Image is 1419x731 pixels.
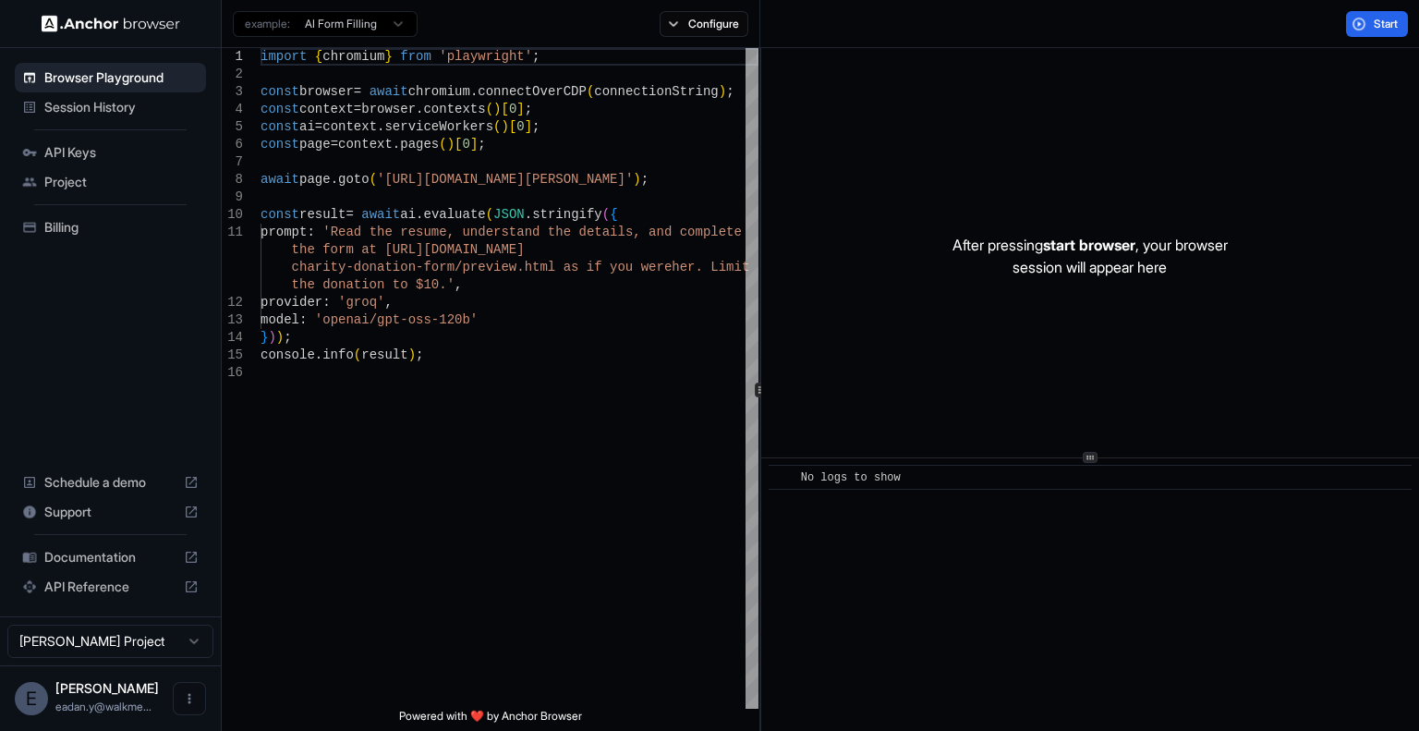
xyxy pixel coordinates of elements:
[299,172,331,187] span: page
[222,347,243,364] div: 15
[516,102,524,116] span: ]
[292,242,525,257] span: the form at [URL][DOMAIN_NAME]
[44,218,199,237] span: Billing
[516,119,524,134] span: 0
[42,15,180,32] img: Anchor Logo
[307,225,314,239] span: :
[15,497,206,527] div: Support
[15,92,206,122] div: Session History
[322,295,330,310] span: :
[261,102,299,116] span: const
[222,189,243,206] div: 9
[525,207,532,222] span: .
[633,172,640,187] span: )
[509,119,516,134] span: [
[594,84,718,99] span: connectionString
[361,347,407,362] span: result
[15,138,206,167] div: API Keys
[641,172,649,187] span: ;
[439,137,446,152] span: (
[338,137,393,152] span: context
[222,311,243,329] div: 13
[331,172,338,187] span: .
[292,260,673,274] span: charity-donation-form/preview.html as if you were
[408,347,416,362] span: )
[338,172,370,187] span: goto
[284,330,291,345] span: ;
[384,49,392,64] span: }
[361,102,416,116] span: browser
[400,137,439,152] span: pages
[1346,11,1408,37] button: Start
[222,153,243,171] div: 7
[377,119,384,134] span: .
[299,137,331,152] span: page
[44,578,176,596] span: API Reference
[525,119,532,134] span: ]
[15,468,206,497] div: Schedule a demo
[222,136,243,153] div: 6
[377,172,633,187] span: '[URL][DOMAIN_NAME][PERSON_NAME]'
[393,137,400,152] span: .
[15,167,206,197] div: Project
[322,49,384,64] span: chromium
[361,207,400,222] span: await
[222,364,243,382] div: 16
[299,102,354,116] span: context
[399,709,582,731] span: Powered with ❤️ by Anchor Browser
[470,84,478,99] span: .
[1043,236,1135,254] span: start browser
[315,312,478,327] span: 'openai/gpt-oss-120b'
[268,330,275,345] span: )
[15,682,48,715] div: E
[222,294,243,311] div: 12
[55,680,159,696] span: Eadan Yuran
[44,143,199,162] span: API Keys
[331,137,338,152] span: =
[532,119,540,134] span: ;
[423,102,485,116] span: contexts
[455,277,462,292] span: ,
[55,700,152,713] span: eadan.y@walkme.com
[299,119,315,134] span: ai
[455,137,462,152] span: [
[447,137,455,152] span: )
[1374,17,1400,31] span: Start
[726,84,734,99] span: ;
[315,119,322,134] span: =
[493,207,525,222] span: JSON
[501,119,508,134] span: )
[501,102,508,116] span: [
[486,102,493,116] span: (
[299,207,346,222] span: result
[44,548,176,567] span: Documentation
[610,207,617,222] span: {
[354,102,361,116] span: =
[416,347,423,362] span: ;
[439,49,532,64] span: 'playwright'
[354,84,361,99] span: =
[384,295,392,310] span: ,
[493,119,501,134] span: (
[292,277,455,292] span: the donation to $10.'
[222,329,243,347] div: 14
[299,312,307,327] span: :
[15,213,206,242] div: Billing
[354,347,361,362] span: (
[245,17,290,31] span: example:
[400,207,416,222] span: ai
[493,102,501,116] span: )
[44,473,176,492] span: Schedule a demo
[778,469,787,487] span: ​
[44,173,199,191] span: Project
[408,84,470,99] span: chromium
[532,207,602,222] span: stringify
[710,225,742,239] span: lete
[261,84,299,99] span: const
[222,118,243,136] div: 5
[261,295,322,310] span: provider
[44,503,176,521] span: Support
[384,119,493,134] span: serviceWorkers
[222,83,243,101] div: 3
[470,137,478,152] span: ]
